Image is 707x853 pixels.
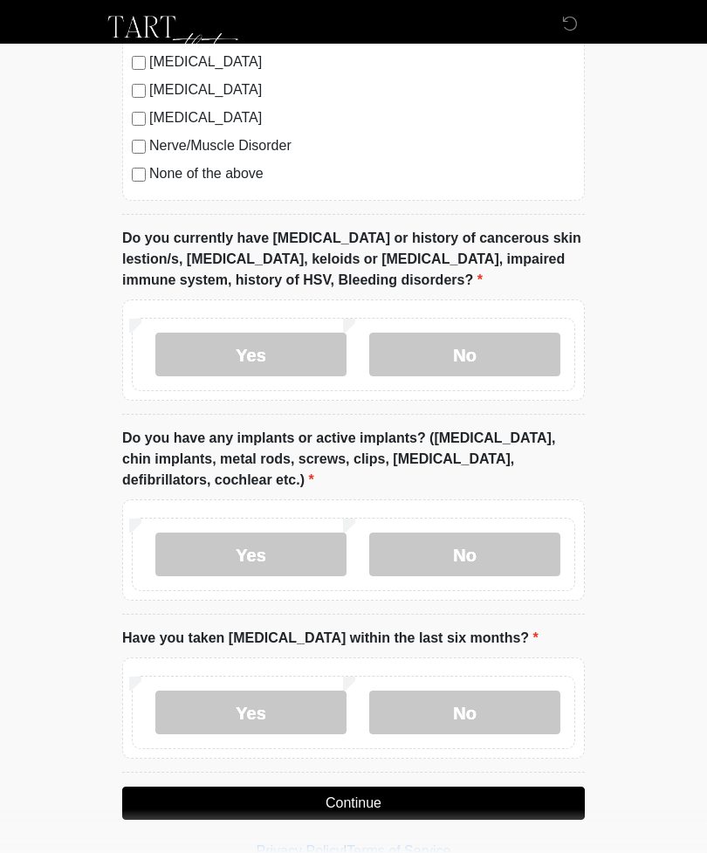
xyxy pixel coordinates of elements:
[155,333,347,376] label: Yes
[132,140,146,154] input: Nerve/Muscle Disorder
[122,228,585,291] label: Do you currently have [MEDICAL_DATA] or history of cancerous skin lestion/s, [MEDICAL_DATA], kelo...
[105,13,244,65] img: TART Aesthetics, LLC Logo
[369,691,560,734] label: No
[122,628,539,649] label: Have you taken [MEDICAL_DATA] within the last six months?
[132,84,146,98] input: [MEDICAL_DATA]
[155,533,347,576] label: Yes
[369,333,560,376] label: No
[149,163,575,184] label: None of the above
[122,787,585,820] button: Continue
[149,135,575,156] label: Nerve/Muscle Disorder
[149,79,575,100] label: [MEDICAL_DATA]
[132,112,146,126] input: [MEDICAL_DATA]
[132,168,146,182] input: None of the above
[155,691,347,734] label: Yes
[149,107,575,128] label: [MEDICAL_DATA]
[369,533,560,576] label: No
[122,428,585,491] label: Do you have any implants or active implants? ([MEDICAL_DATA], chin implants, metal rods, screws, ...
